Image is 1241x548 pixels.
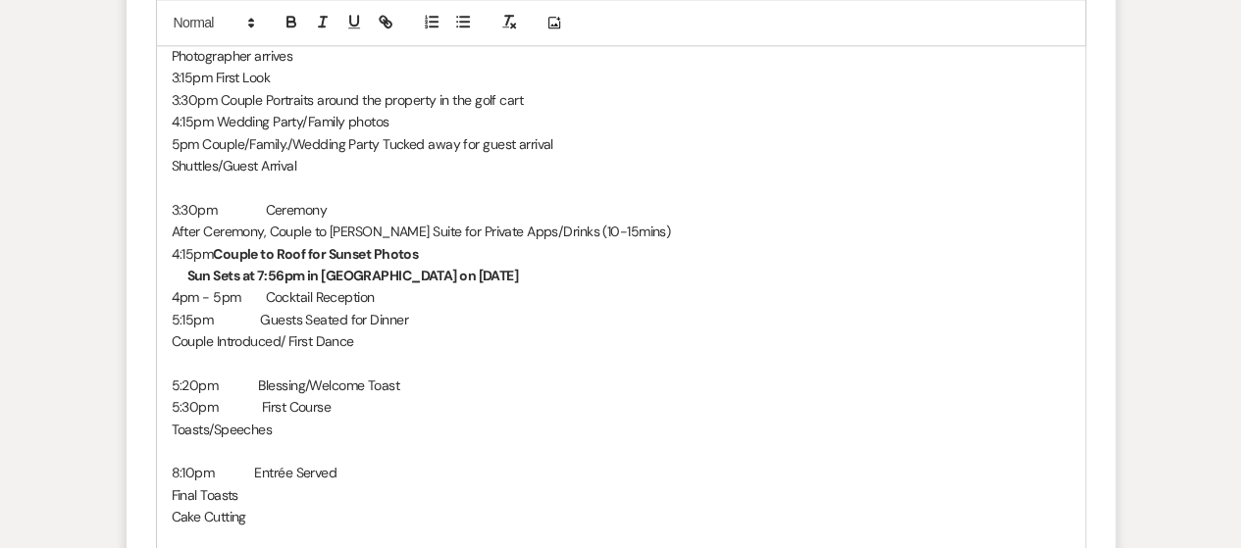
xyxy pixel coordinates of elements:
[172,199,1070,221] p: 3:30pm Ceremony
[172,155,1070,176] p: Shuttles/Guest Arrival
[172,133,1070,155] p: 5pm Couple/Family./Wedding Party Tucked away for guest arrival
[172,111,1070,132] p: 4:15pm Wedding Party/Family photos
[187,267,519,284] strong: Sun Sets at 7:56pm in [GEOGRAPHIC_DATA] on [DATE]
[172,309,1070,330] p: 5:15pm Guests Seated for Dinner
[172,243,1070,265] p: 4:15pm
[172,396,1070,418] p: 5:30pm First Course
[172,89,1070,111] p: 3:30pm Couple Portraits around the property in the golf cart
[172,419,1070,440] p: Toasts/Speeches
[172,221,1070,242] p: After Ceremony, Couple to [PERSON_NAME] Suite for Private Apps/Drinks (10-15mins)
[172,67,1070,88] p: 3:15pm First Look
[172,484,1070,506] p: Final Toasts
[172,45,1070,67] p: Photographer arrives
[172,374,1070,396] p: 5:20pm Blessing/Welcome Toast
[172,506,1070,527] p: Cake Cutting
[172,330,1070,352] p: Couple Introduced/ First Dance
[213,245,418,263] strong: Couple to Roof for Sunset Photos
[172,462,1070,483] p: 8:10pm Entrée Served
[172,286,1070,308] p: 4pm - 5pm Cocktail Reception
